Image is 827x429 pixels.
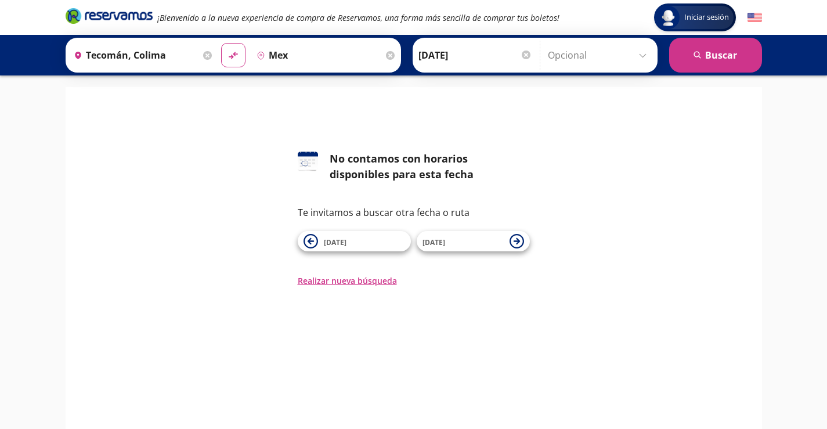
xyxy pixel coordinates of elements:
span: [DATE] [422,237,445,247]
input: Buscar Origen [69,41,200,70]
a: Brand Logo [66,7,153,28]
span: [DATE] [324,237,346,247]
input: Elegir Fecha [418,41,532,70]
button: [DATE] [298,231,411,251]
input: Buscar Destino [252,41,383,70]
button: Realizar nueva búsqueda [298,275,397,287]
div: No contamos con horarios disponibles para esta fecha [330,151,530,182]
input: Opcional [548,41,652,70]
p: Te invitamos a buscar otra fecha o ruta [298,206,530,219]
button: Buscar [669,38,762,73]
em: ¡Bienvenido a la nueva experiencia de compra de Reservamos, una forma más sencilla de comprar tus... [157,12,559,23]
button: [DATE] [417,231,530,251]
button: English [747,10,762,25]
i: Brand Logo [66,7,153,24]
span: Iniciar sesión [680,12,734,23]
